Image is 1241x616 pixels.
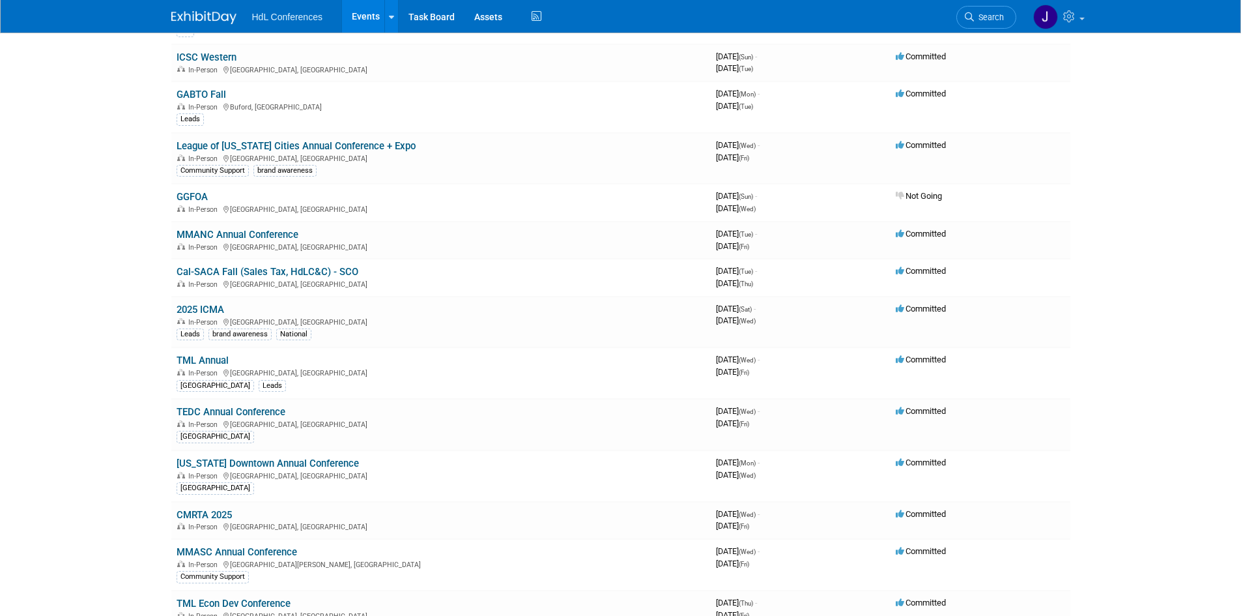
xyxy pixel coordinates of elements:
[896,191,942,201] span: Not Going
[177,470,706,480] div: [GEOGRAPHIC_DATA], [GEOGRAPHIC_DATA]
[188,280,221,289] span: In-Person
[177,521,706,531] div: [GEOGRAPHIC_DATA], [GEOGRAPHIC_DATA]
[739,306,752,313] span: (Sat)
[188,66,221,74] span: In-Person
[739,280,753,287] span: (Thu)
[177,316,706,327] div: [GEOGRAPHIC_DATA], [GEOGRAPHIC_DATA]
[739,561,749,568] span: (Fri)
[716,509,760,519] span: [DATE]
[758,89,760,98] span: -
[896,51,946,61] span: Committed
[188,205,221,214] span: In-Person
[177,154,185,161] img: In-Person Event
[739,548,756,555] span: (Wed)
[739,460,756,467] span: (Mon)
[758,458,760,467] span: -
[177,165,249,177] div: Community Support
[739,53,753,61] span: (Sun)
[177,304,224,315] a: 2025 ICMA
[188,318,221,327] span: In-Person
[758,140,760,150] span: -
[716,241,749,251] span: [DATE]
[716,63,753,73] span: [DATE]
[177,89,226,100] a: GABTO Fall
[739,420,749,428] span: (Fri)
[716,406,760,416] span: [DATE]
[716,355,760,364] span: [DATE]
[755,266,757,276] span: -
[739,369,749,376] span: (Fri)
[177,472,185,478] img: In-Person Event
[177,406,285,418] a: TEDC Annual Conference
[716,278,753,288] span: [DATE]
[739,268,753,275] span: (Tue)
[177,51,236,63] a: ICSC Western
[716,559,749,568] span: [DATE]
[896,546,946,556] span: Committed
[739,91,756,98] span: (Mon)
[716,153,749,162] span: [DATE]
[177,278,706,289] div: [GEOGRAPHIC_DATA], [GEOGRAPHIC_DATA]
[177,431,254,443] div: [GEOGRAPHIC_DATA]
[177,571,249,583] div: Community Support
[177,482,254,494] div: [GEOGRAPHIC_DATA]
[716,101,753,111] span: [DATE]
[716,458,760,467] span: [DATE]
[716,304,756,314] span: [DATE]
[716,470,756,480] span: [DATE]
[716,546,760,556] span: [DATE]
[252,12,322,22] span: HdL Conferences
[177,101,706,111] div: Buford, [GEOGRAPHIC_DATA]
[739,231,753,238] span: (Tue)
[758,509,760,519] span: -
[259,380,286,392] div: Leads
[188,103,221,111] span: In-Person
[177,546,297,558] a: MMASC Annual Conference
[276,329,311,340] div: National
[739,103,753,110] span: (Tue)
[188,243,221,252] span: In-Person
[716,51,757,61] span: [DATE]
[716,418,749,428] span: [DATE]
[755,191,757,201] span: -
[755,51,757,61] span: -
[177,523,185,529] img: In-Person Event
[716,367,749,377] span: [DATE]
[739,193,753,200] span: (Sun)
[188,472,221,480] span: In-Person
[896,598,946,608] span: Committed
[896,140,946,150] span: Committed
[739,511,756,518] span: (Wed)
[739,472,756,479] span: (Wed)
[177,66,185,72] img: In-Person Event
[177,420,185,427] img: In-Person Event
[739,523,749,530] span: (Fri)
[754,304,756,314] span: -
[739,154,749,162] span: (Fri)
[739,205,756,213] span: (Wed)
[758,406,760,416] span: -
[739,142,756,149] span: (Wed)
[956,6,1016,29] a: Search
[177,140,416,152] a: League of [US_STATE] Cities Annual Conference + Expo
[739,357,756,364] span: (Wed)
[188,154,221,163] span: In-Person
[177,191,208,203] a: GGFOA
[177,64,706,74] div: [GEOGRAPHIC_DATA], [GEOGRAPHIC_DATA]
[896,509,946,519] span: Committed
[177,367,706,377] div: [GEOGRAPHIC_DATA], [GEOGRAPHIC_DATA]
[177,509,232,521] a: CMRTA 2025
[896,89,946,98] span: Committed
[188,561,221,569] span: In-Person
[177,418,706,429] div: [GEOGRAPHIC_DATA], [GEOGRAPHIC_DATA]
[177,561,185,567] img: In-Person Event
[177,559,706,569] div: [GEOGRAPHIC_DATA][PERSON_NAME], [GEOGRAPHIC_DATA]
[758,355,760,364] span: -
[716,229,757,239] span: [DATE]
[177,458,359,469] a: [US_STATE] Downtown Annual Conference
[188,420,221,429] span: In-Person
[716,89,760,98] span: [DATE]
[188,523,221,531] span: In-Person
[896,355,946,364] span: Committed
[739,600,753,607] span: (Thu)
